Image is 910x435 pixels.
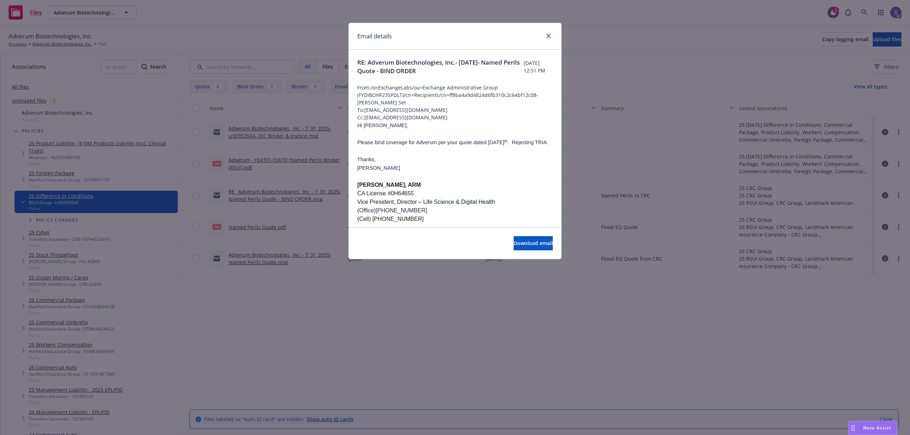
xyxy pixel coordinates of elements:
span: (Office) [357,207,376,213]
span: Cc: [EMAIL_ADDRESS][DOMAIN_NAME] [357,114,553,121]
sup: th [504,139,508,143]
span: Download email [514,240,553,246]
span: To: [EMAIL_ADDRESS][DOMAIN_NAME] [357,106,553,114]
span: RE: Adverum Biotechnologies, Inc.- [DATE]- Named Perils Quote - BIND ORDER [357,58,524,75]
span: Vice President, Director – Life Science & Digital Health [357,199,495,205]
button: Nova Assist [848,421,897,435]
span: Hi [PERSON_NAME], [357,123,408,128]
span: [PERSON_NAME] [357,165,400,171]
a: close [544,32,553,40]
h1: Email details [357,32,392,41]
span: [PERSON_NAME], ARM [357,182,421,188]
div: Drag to move [849,421,857,435]
span: [PHONE_NUMBER] [376,207,427,213]
span: CA License #0H64655 [357,190,414,196]
span: Nova Assist [863,425,891,431]
span: (Cell) [PHONE_NUMBER] [357,216,424,222]
span: [DATE] 12:51 PM [524,59,553,74]
span: Thanks, [357,157,376,162]
span: From: /o=ExchangeLabs/ou=Exchange Administrative Group (FYDIBOHF23SPDLT)/cn=Recipients/cn=ff8ba4a... [357,84,553,106]
span: Please bind coverage for Adverum per your quote dated [DATE] . Rejecting TRIA. [357,140,548,145]
button: Download email [514,236,553,250]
